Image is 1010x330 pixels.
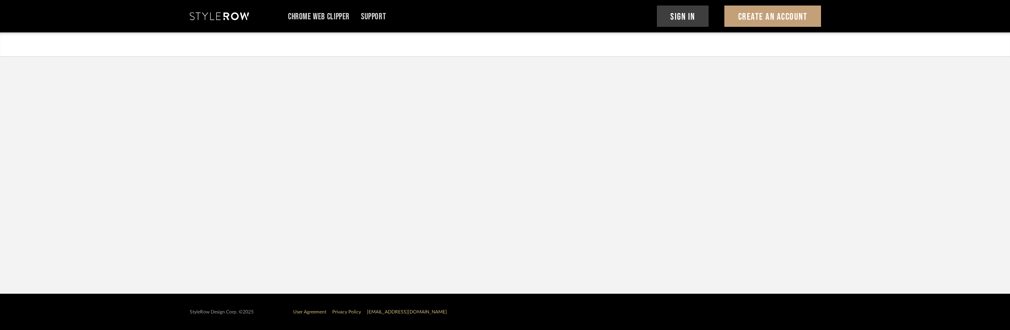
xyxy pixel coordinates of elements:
[657,6,709,27] button: Sign In
[724,6,821,27] button: Create An Account
[367,309,447,314] a: [EMAIL_ADDRESS][DOMAIN_NAME]
[293,309,326,314] a: User Agreement
[332,309,361,314] a: Privacy Policy
[288,13,350,20] a: Chrome Web Clipper
[361,13,386,20] a: Support
[190,309,254,315] div: StyleRow Design Corp. ©2025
